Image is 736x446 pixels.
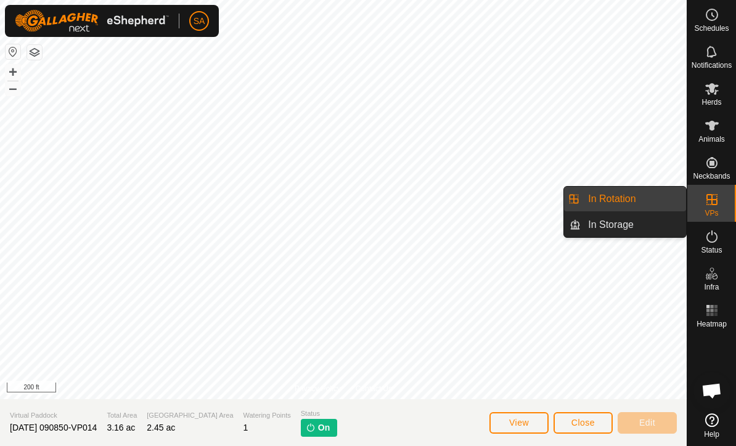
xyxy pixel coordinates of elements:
button: Map Layers [27,45,42,60]
a: In Storage [581,213,686,237]
span: Heatmap [697,320,727,328]
span: [GEOGRAPHIC_DATA] Area [147,410,233,421]
span: 2.45 ac [147,423,175,432]
span: Close [571,418,595,428]
div: Open chat [693,372,730,409]
span: Schedules [694,25,729,32]
img: Gallagher Logo [15,10,169,32]
button: Reset Map [6,44,20,59]
button: + [6,65,20,79]
span: Edit [639,418,655,428]
span: Total Area [107,410,137,421]
span: In Storage [588,217,634,232]
span: In Rotation [588,192,636,206]
span: Herds [701,99,721,106]
span: Status [701,246,722,254]
span: SA [194,15,205,28]
li: In Rotation [564,187,686,211]
a: Help [687,408,736,443]
button: Edit [618,412,677,434]
button: View [489,412,549,434]
span: Neckbands [693,172,730,180]
span: On [318,421,330,434]
span: Notifications [692,62,732,69]
span: View [509,418,529,428]
span: VPs [705,209,718,217]
span: Status [301,408,337,419]
a: Contact Us [356,383,392,394]
button: – [6,81,20,95]
a: Privacy Policy [295,383,341,394]
img: turn-on [306,423,316,432]
span: [DATE] 090850-VP014 [10,423,97,432]
span: Help [704,431,719,438]
span: Animals [698,136,725,143]
span: Virtual Paddock [10,410,97,421]
span: Infra [704,283,719,291]
a: In Rotation [581,187,686,211]
button: Close [554,412,613,434]
span: Watering Points [243,410,291,421]
span: 1 [243,423,248,432]
span: 3.16 ac [107,423,135,432]
li: In Storage [564,213,686,237]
